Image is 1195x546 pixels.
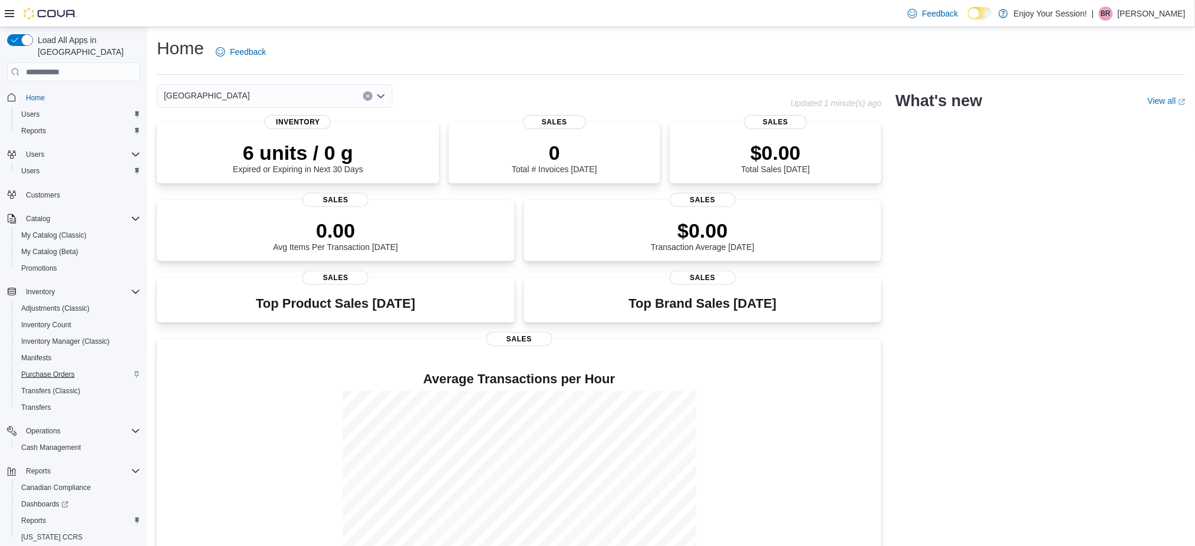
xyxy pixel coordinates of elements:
span: BR [1101,6,1111,21]
button: Reports [2,463,145,479]
span: Adjustments (Classic) [21,304,90,313]
span: Sales [486,332,552,346]
span: Inventory Manager (Classic) [17,334,140,348]
span: My Catalog (Classic) [21,231,87,240]
button: Inventory [2,284,145,300]
button: [US_STATE] CCRS [12,529,145,545]
span: Reports [17,124,140,138]
span: Dark Mode [968,19,969,20]
span: Customers [21,188,140,202]
button: Users [2,146,145,163]
h4: Average Transactions per Hour [166,372,872,386]
span: [GEOGRAPHIC_DATA] [164,88,250,103]
button: My Catalog (Beta) [12,244,145,260]
button: Catalog [2,210,145,227]
span: Users [21,147,140,162]
span: Transfers (Classic) [17,384,140,398]
div: Total Sales [DATE] [741,141,809,174]
a: Manifests [17,351,56,365]
button: Canadian Compliance [12,479,145,496]
span: Transfers [21,403,51,412]
a: My Catalog (Beta) [17,245,83,259]
span: Sales [744,115,808,129]
span: Inventory Manager (Classic) [21,337,110,346]
a: Dashboards [12,496,145,512]
span: Users [26,150,44,159]
h1: Home [157,37,204,60]
p: Enjoy Your Session! [1014,6,1088,21]
span: Catalog [26,214,50,223]
p: 0.00 [273,219,398,242]
button: Manifests [12,350,145,366]
p: $0.00 [651,219,755,242]
span: Sales [670,271,736,285]
span: Cash Management [21,443,81,452]
h3: Top Brand Sales [DATE] [629,297,777,311]
span: Inventory [21,285,140,299]
span: Inventory [265,115,331,129]
button: Adjustments (Classic) [12,300,145,317]
button: Users [21,147,49,162]
span: Inventory [26,287,55,297]
button: Inventory [21,285,60,299]
button: Reports [21,464,55,478]
span: Reports [21,126,46,136]
a: View allExternal link [1148,96,1186,106]
a: Promotions [17,261,62,275]
p: | [1092,6,1094,21]
div: Expired or Expiring in Next 30 Days [233,141,363,174]
button: Users [12,106,145,123]
button: Inventory Manager (Classic) [12,333,145,350]
a: Reports [17,124,51,138]
a: [US_STATE] CCRS [17,530,87,544]
span: Dashboards [21,499,68,509]
p: $0.00 [741,141,809,165]
span: Users [17,107,140,121]
a: Cash Management [17,440,85,455]
a: Adjustments (Classic) [17,301,94,315]
span: Reports [21,516,46,525]
span: Catalog [21,212,140,226]
span: Sales [670,193,736,207]
span: Users [21,110,39,119]
span: Users [21,166,39,176]
span: Operations [26,426,61,436]
div: Avg Items Per Transaction [DATE] [273,219,398,252]
span: Sales [523,115,587,129]
button: Customers [2,186,145,203]
span: Purchase Orders [21,370,75,379]
span: Canadian Compliance [21,483,91,492]
span: My Catalog (Beta) [21,247,78,256]
span: Transfers (Classic) [21,386,80,396]
span: Dashboards [17,497,140,511]
a: Inventory Count [17,318,76,332]
div: Total # Invoices [DATE] [512,141,597,174]
span: Sales [302,271,368,285]
a: Home [21,91,50,105]
button: Cash Management [12,439,145,456]
button: Catalog [21,212,55,226]
a: Inventory Manager (Classic) [17,334,114,348]
span: Home [21,90,140,104]
a: Transfers (Classic) [17,384,85,398]
button: Promotions [12,260,145,277]
button: Clear input [363,91,373,101]
span: [US_STATE] CCRS [21,532,83,542]
span: Sales [302,193,368,207]
a: Purchase Orders [17,367,80,381]
a: My Catalog (Classic) [17,228,91,242]
div: Transaction Average [DATE] [651,219,755,252]
button: My Catalog (Classic) [12,227,145,244]
button: Reports [12,123,145,139]
span: Operations [21,424,140,438]
div: Benjamin Ryan [1099,6,1113,21]
p: 6 units / 0 g [233,141,363,165]
a: Transfers [17,400,55,415]
p: [PERSON_NAME] [1118,6,1186,21]
span: Load All Apps in [GEOGRAPHIC_DATA] [33,34,140,58]
button: Operations [2,423,145,439]
span: Inventory Count [17,318,140,332]
input: Dark Mode [968,7,993,19]
span: Reports [17,514,140,528]
span: Feedback [230,46,266,58]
